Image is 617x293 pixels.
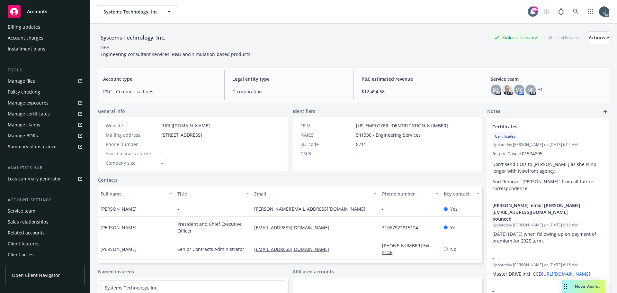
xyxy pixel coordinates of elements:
span: Yes [450,224,458,231]
a: Affiliated accounts [293,268,334,275]
a: [URL][DOMAIN_NAME] [161,123,210,129]
span: C-corporation [232,88,346,95]
div: Service team [8,206,35,216]
span: NP [527,87,534,93]
div: Business Insurance [491,33,540,41]
span: [STREET_ADDRESS] [161,132,202,138]
span: - [161,160,163,166]
a: Service team [5,206,85,216]
span: Nova Assist [575,284,600,289]
a: Client access [5,250,85,260]
span: Account type [103,76,217,82]
div: Key contact [444,190,472,197]
span: - [161,150,163,157]
a: Manage claims [5,120,85,130]
div: Systems Technology, Inc. [98,33,168,42]
span: Updated by [PERSON_NAME] on [DATE] 9:10 AM [492,222,604,228]
span: $12,494.68 [362,88,475,95]
a: Accounts [5,3,85,21]
span: Engineering consultant services, R&D and simulation-based products. [101,51,252,57]
span: Open Client Navigator [12,272,60,279]
div: NAICS [300,132,353,138]
span: 541330 - Engineering Services [356,132,421,138]
span: [PERSON_NAME] [101,246,137,252]
a: Report a Bug [555,5,568,18]
span: Updated by [PERSON_NAME] on [DATE] 6:04 AM [492,142,604,148]
button: Phone number [380,186,441,201]
a: Related accounts [5,228,85,238]
a: Manage exposures [5,98,85,108]
button: Email [252,186,380,201]
div: Tools [5,67,85,73]
img: photo [599,6,609,17]
div: Total Rewards [545,33,584,41]
a: Switch app [584,5,597,18]
a: +1 [538,88,543,92]
span: Senior Contracts Administrator [177,246,244,252]
span: Certificates [492,123,587,130]
a: Start snowing [540,5,553,18]
a: Installment plans [5,44,85,54]
button: Systems Technology, Inc. [98,5,178,18]
a: Manage files [5,76,85,86]
button: Actions [589,31,609,44]
div: Company size [106,160,159,166]
span: [US_EMPLOYER_IDENTIFICATION_NUMBER] [356,122,448,129]
button: Key contact [441,186,482,201]
button: Title [175,186,252,201]
div: Analytics hub [5,165,85,171]
div: CertificatesCertificatesUpdatedby [PERSON_NAME] on [DATE] 6:04 AMAs per Case #01574695,Don't send... [487,118,609,197]
a: 31067922815124 [382,224,423,231]
a: Sales relationships [5,217,85,227]
span: - [177,206,179,212]
p: And Remove "[PERSON_NAME]" from all future correspondence. [492,178,604,192]
div: Installment plans [8,44,45,54]
span: P&C - Commercial lines [103,88,217,95]
div: SIC code [300,141,353,148]
div: Manage certificates [8,109,50,119]
span: Yes [450,206,458,212]
a: Manage certificates [5,109,85,119]
div: -Updatedby [PERSON_NAME] on [DATE] 6:15 AMMaster DRIVE Incl. CCD[URL][DOMAIN_NAME] [487,249,609,282]
span: - [492,254,587,261]
div: Manage exposures [8,98,49,108]
span: Certificates [495,133,515,139]
div: Manage claims [8,120,40,130]
div: Sales relationships [8,217,49,227]
a: Billing updates [5,22,85,32]
a: [PHONE_NUMBER] Ext. 5146 [382,243,431,255]
div: FEIN [300,122,353,129]
a: Systems Technology, Inc [105,285,157,291]
img: photo [502,85,513,95]
div: Client access [8,250,36,260]
span: Legal entity type [232,76,346,82]
div: Drag to move [562,280,570,293]
a: Loss summary generator [5,174,85,184]
a: Account charges [5,33,85,43]
div: 99+ [532,6,538,12]
div: Account charges [8,33,43,43]
a: Client features [5,239,85,249]
div: DBA: - [101,44,112,51]
a: Summary of insurance [5,142,85,152]
span: [DATE] [DATE] when following up on payment of premium for 2025 term. [492,231,597,244]
span: [PERSON_NAME] [101,206,137,212]
span: Service team [491,76,604,82]
div: Website [106,122,159,129]
a: Named insureds [98,268,134,275]
a: - [382,206,389,212]
span: [PERSON_NAME]' email [PERSON_NAME][EMAIL_ADDRESS][DOMAIN_NAME] bounced [492,202,587,222]
a: [URL][DOMAIN_NAME] [542,271,590,277]
span: [PERSON_NAME] [101,224,137,231]
div: [PERSON_NAME]' email [PERSON_NAME][EMAIL_ADDRESS][DOMAIN_NAME] bouncedUpdatedby [PERSON_NAME] on ... [487,197,609,249]
div: Manage files [8,76,35,86]
a: Manage BORs [5,131,85,141]
div: Manage BORs [8,131,38,141]
span: - [161,141,163,148]
div: Summary of insurance [8,142,57,152]
div: Client features [8,239,40,249]
div: Loss summary generator [8,174,61,184]
a: Contacts [98,177,118,183]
